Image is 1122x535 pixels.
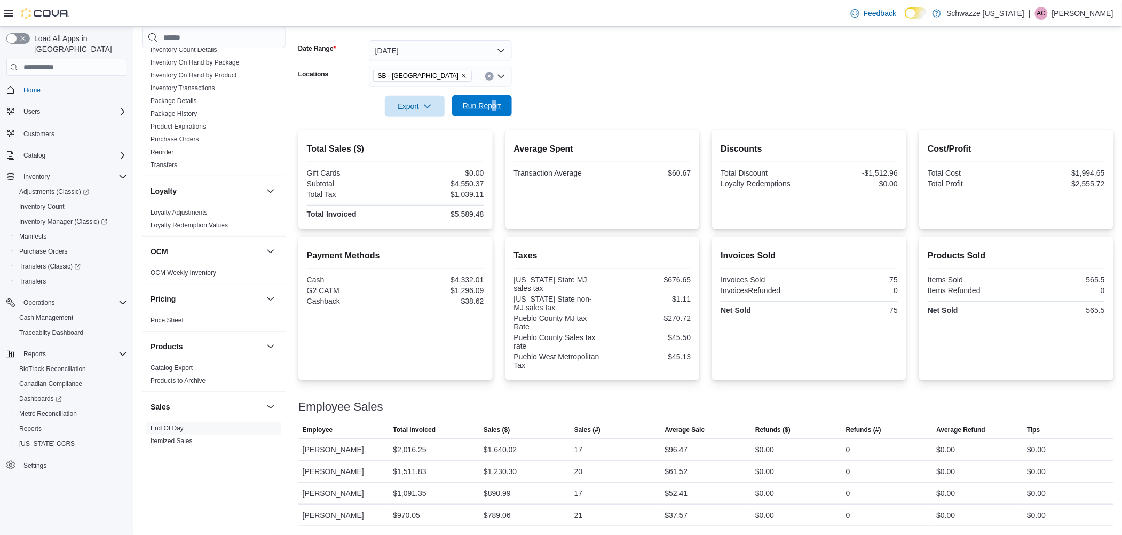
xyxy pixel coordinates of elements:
button: Pricing [264,293,277,305]
a: Metrc Reconciliation [15,407,81,420]
a: Inventory On Hand by Package [151,59,240,66]
a: Transfers (Classic) [15,260,85,273]
button: Operations [19,296,59,309]
div: $0.00 [1027,443,1046,456]
button: Remove SB - Pueblo West from selection in this group [461,73,467,79]
span: Refunds (#) [846,426,881,434]
span: Cash Management [19,313,73,322]
div: 0 [846,509,850,522]
a: Home [19,84,45,97]
div: Inventory [142,18,286,176]
span: Metrc Reconciliation [15,407,127,420]
div: $45.50 [604,333,691,342]
span: SB - [GEOGRAPHIC_DATA] [378,70,459,81]
h2: Cost/Profit [928,143,1105,155]
button: Traceabilty Dashboard [11,325,131,340]
span: Purchase Orders [151,135,199,144]
div: [US_STATE] State non-MJ sales tax [514,295,600,312]
a: Feedback [847,3,900,24]
strong: Net Sold [721,306,751,314]
span: Inventory Count [19,202,65,211]
span: Load All Apps in [GEOGRAPHIC_DATA] [30,33,127,54]
a: Reorder [151,148,173,156]
div: $0.00 [755,509,774,522]
button: Purchase Orders [11,244,131,259]
span: Inventory On Hand by Package [151,58,240,67]
span: Run Report [463,100,501,111]
span: Reports [23,350,46,358]
span: Tips [1027,426,1040,434]
div: 0 [846,487,850,500]
div: [US_STATE] State MJ sales tax [514,276,600,293]
a: Purchase Orders [15,245,72,258]
div: $676.65 [604,276,691,284]
a: End Of Day [151,424,184,432]
span: BioTrack Reconciliation [15,363,127,375]
div: [PERSON_NAME] [298,505,389,526]
a: Adjustments (Classic) [15,185,93,198]
a: Inventory Manager (Classic) [11,214,131,229]
a: Package History [151,110,197,117]
div: Total Profit [928,179,1014,188]
strong: Total Invoiced [307,210,357,218]
button: BioTrack Reconciliation [11,361,131,376]
h3: Products [151,341,183,352]
a: Reports [15,422,46,435]
div: $4,332.01 [398,276,484,284]
button: Inventory [19,170,54,183]
a: Transfers [151,161,177,169]
div: OCM [142,266,286,284]
div: Cashback [307,297,393,305]
span: Users [19,105,127,118]
div: Loyalty [142,206,286,236]
input: Dark Mode [905,7,927,19]
span: Total Invoiced [393,426,436,434]
button: Settings [2,458,131,473]
button: Open list of options [497,72,505,81]
nav: Complex example [6,78,127,501]
button: Metrc Reconciliation [11,406,131,421]
a: Itemized Sales [151,437,193,445]
div: $52.41 [665,487,688,500]
div: $1.11 [604,295,691,303]
div: $1,640.02 [484,443,517,456]
h2: Taxes [514,249,691,262]
div: Loyalty Redemptions [721,179,807,188]
span: Metrc Reconciliation [19,410,77,418]
span: Dashboards [15,392,127,405]
div: $60.67 [604,169,691,177]
div: Total Cost [928,169,1014,177]
span: Inventory Manager (Classic) [19,217,107,226]
span: Purchase Orders [19,247,68,256]
div: Pueblo West Metropolitan Tax [514,352,600,369]
div: $61.52 [665,465,688,478]
div: [PERSON_NAME] [298,439,389,460]
div: [PERSON_NAME] [298,483,389,504]
div: $45.13 [604,352,691,361]
div: 75 [811,276,898,284]
span: SB - Pueblo West [373,70,472,82]
span: Cash Management [15,311,127,324]
span: Catalog [19,149,127,162]
div: Pueblo County MJ tax Rate [514,314,600,331]
div: Items Sold [928,276,1014,284]
div: Total Tax [307,190,393,199]
button: Reports [19,348,50,360]
div: $0.00 [398,169,484,177]
span: Manifests [15,230,127,243]
span: Transfers [15,275,127,288]
span: Settings [19,459,127,472]
p: [PERSON_NAME] [1052,7,1113,20]
span: Average Sale [665,426,705,434]
span: Refunds ($) [755,426,791,434]
h3: Employee Sales [298,400,383,413]
a: OCM Weekly Inventory [151,269,216,277]
div: $0.00 [937,443,955,456]
button: Customers [2,125,131,141]
button: Clear input [485,72,494,81]
a: [US_STATE] CCRS [15,437,79,450]
button: Home [2,82,131,98]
